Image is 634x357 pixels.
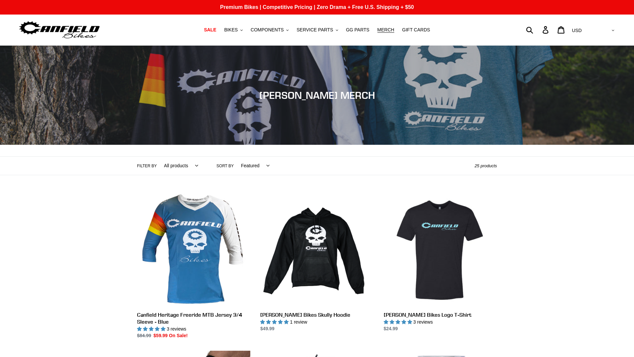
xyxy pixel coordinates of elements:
[346,27,370,33] span: GG PARTS
[224,27,238,33] span: BIKES
[399,25,434,34] a: GIFT CARDS
[343,25,373,34] a: GG PARTS
[204,27,216,33] span: SALE
[18,20,101,40] img: Canfield Bikes
[402,27,430,33] span: GIFT CARDS
[201,25,220,34] a: SALE
[217,163,234,169] label: Sort by
[247,25,292,34] button: COMPONENTS
[530,22,546,37] input: Search
[475,163,497,168] span: 25 products
[297,27,333,33] span: SERVICE PARTS
[137,163,157,169] label: Filter by
[259,89,375,101] span: [PERSON_NAME] MERCH
[377,27,394,33] span: MERCH
[221,25,246,34] button: BIKES
[374,25,398,34] a: MERCH
[293,25,341,34] button: SERVICE PARTS
[251,27,284,33] span: COMPONENTS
